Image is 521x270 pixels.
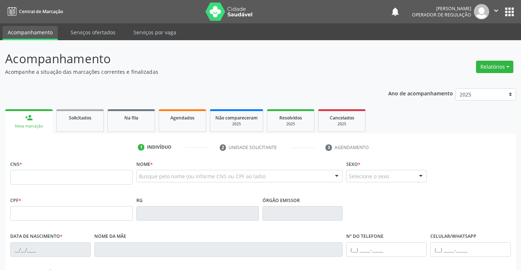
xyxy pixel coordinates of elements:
div: Nova marcação [10,123,48,129]
p: Ano de acompanhamento [388,88,453,98]
label: CNS [10,159,22,170]
span: Busque pelo nome (ou informe CNS ou CPF ao lado) [139,172,265,180]
span: Cancelados [330,115,354,121]
span: Selecione o sexo [349,172,389,180]
button: apps [503,5,516,18]
span: Central de Marcação [19,8,63,15]
div: 2025 [272,121,309,127]
input: (__) _____-_____ [430,242,511,257]
p: Acompanhe a situação das marcações correntes e finalizadas [5,68,363,76]
label: Órgão emissor [263,195,300,206]
input: (__) _____-_____ [346,242,427,257]
a: Serviços ofertados [65,26,121,39]
a: Serviços por vaga [128,26,181,39]
input: __/__/____ [10,242,91,257]
label: CPF [10,195,21,206]
span: Na fila [124,115,138,121]
div: person_add [25,114,33,122]
span: Não compareceram [215,115,258,121]
div: 1 [138,144,144,151]
span: Agendados [170,115,195,121]
label: Data de nascimento [10,231,63,242]
button: notifications [390,7,400,17]
span: Solicitados [69,115,91,121]
img: img [474,4,489,19]
span: Operador de regulação [412,12,471,18]
label: Celular/WhatsApp [430,231,476,242]
label: RG [136,195,143,206]
div: [PERSON_NAME] [412,5,471,12]
button:  [489,4,503,19]
i:  [492,7,500,15]
label: Nº do Telefone [346,231,384,242]
a: Acompanhamento [3,26,58,40]
div: Indivíduo [147,144,171,151]
label: Nome da mãe [94,231,126,242]
label: Sexo [346,159,360,170]
button: Relatórios [476,61,513,73]
a: Central de Marcação [5,5,63,18]
div: 2025 [324,121,360,127]
label: Nome [136,159,153,170]
p: Acompanhamento [5,50,363,68]
span: Resolvidos [279,115,302,121]
div: 2025 [215,121,258,127]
